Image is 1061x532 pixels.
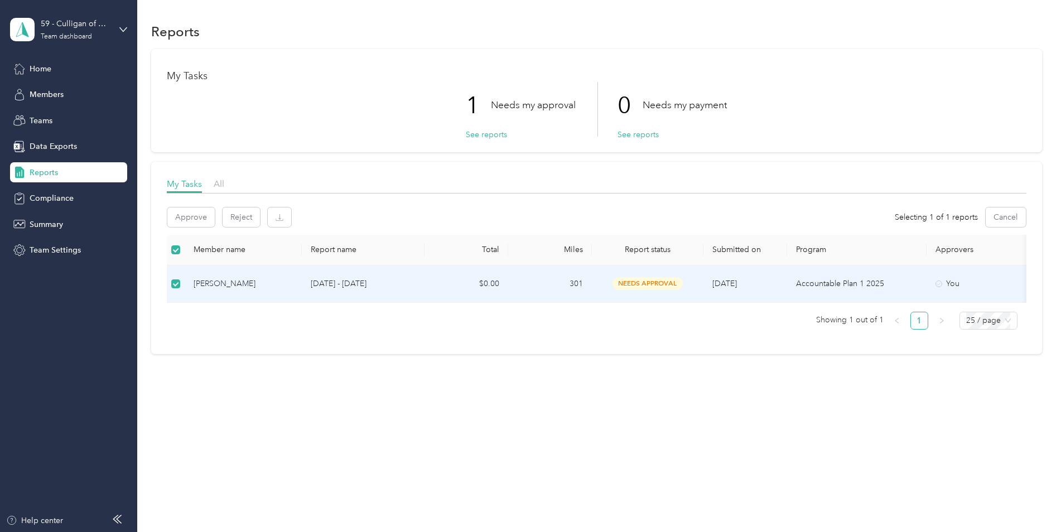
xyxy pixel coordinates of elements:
[986,207,1026,227] button: Cancel
[935,278,1029,290] div: You
[959,312,1017,330] div: Page Size
[796,278,918,290] p: Accountable Plan 1 2025
[910,312,928,330] li: 1
[167,207,215,227] button: Approve
[888,312,906,330] li: Previous Page
[618,82,643,129] p: 0
[816,312,884,328] span: Showing 1 out of 1
[712,279,737,288] span: [DATE]
[517,245,583,254] div: Miles
[223,207,260,227] button: Reject
[30,192,74,204] span: Compliance
[613,277,683,290] span: needs approval
[30,244,81,256] span: Team Settings
[466,129,507,141] button: See reports
[167,70,1026,82] h1: My Tasks
[30,141,77,152] span: Data Exports
[30,167,58,178] span: Reports
[787,235,927,265] th: Program
[167,178,202,189] span: My Tasks
[30,63,51,75] span: Home
[601,245,695,254] span: Report status
[927,235,1038,265] th: Approvers
[933,312,951,330] li: Next Page
[30,115,52,127] span: Teams
[643,98,727,112] p: Needs my payment
[302,235,425,265] th: Report name
[185,235,302,265] th: Member name
[41,18,110,30] div: 59 - Culligan of Covina
[194,278,293,290] div: [PERSON_NAME]
[214,178,224,189] span: All
[938,317,945,324] span: right
[466,82,491,129] p: 1
[618,129,659,141] button: See reports
[6,515,63,526] button: Help center
[895,211,978,223] span: Selecting 1 of 1 reports
[966,312,1011,329] span: 25 / page
[41,33,92,40] div: Team dashboard
[508,265,592,303] td: 301
[703,235,787,265] th: Submitted on
[433,245,499,254] div: Total
[311,278,416,290] p: [DATE] - [DATE]
[425,265,508,303] td: $0.00
[491,98,576,112] p: Needs my approval
[933,312,951,330] button: right
[911,312,928,329] a: 1
[894,317,900,324] span: left
[30,219,63,230] span: Summary
[194,245,293,254] div: Member name
[999,470,1061,532] iframe: Everlance-gr Chat Button Frame
[888,312,906,330] button: left
[151,26,200,37] h1: Reports
[787,265,927,303] td: Accountable Plan 1 2025
[30,89,64,100] span: Members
